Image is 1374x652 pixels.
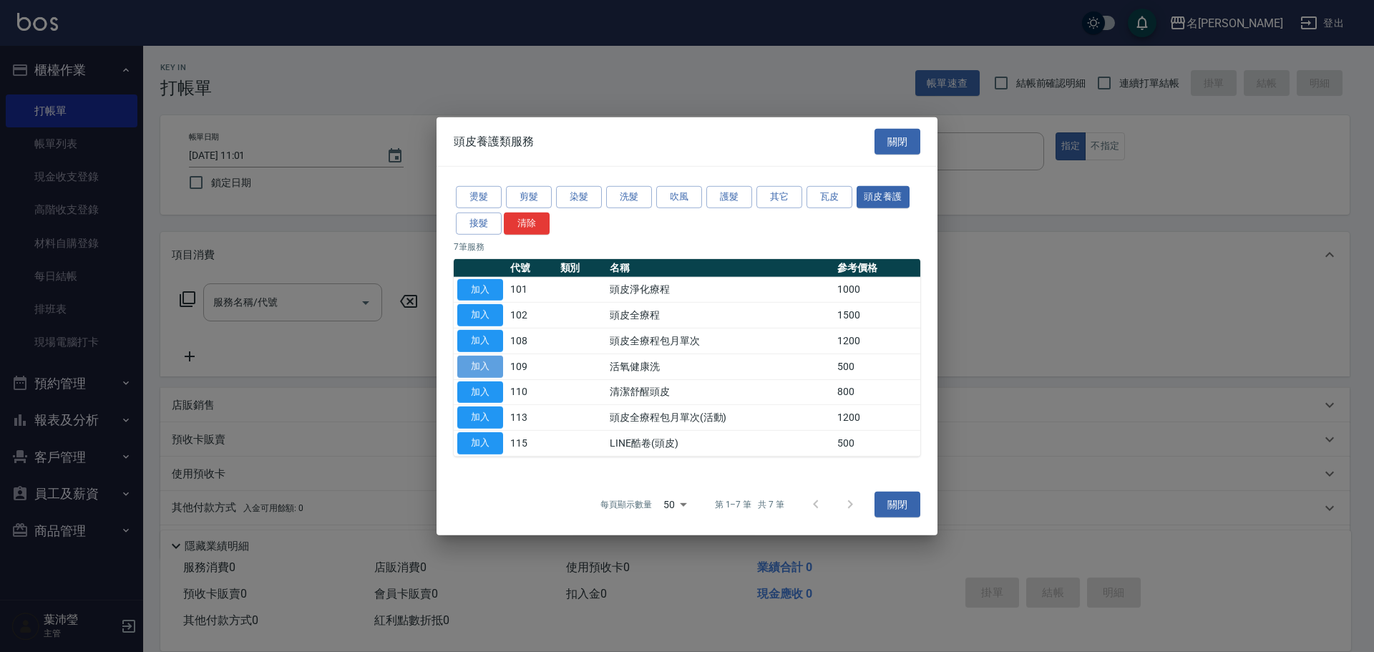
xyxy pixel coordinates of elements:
[857,186,910,208] button: 頭皮養護
[606,277,834,303] td: 頭皮淨化療程
[606,354,834,379] td: 活氧健康洗
[834,328,920,354] td: 1200
[656,186,702,208] button: 吹風
[454,240,920,253] p: 7 筆服務
[658,485,692,524] div: 50
[454,135,534,149] span: 頭皮養護類服務
[756,186,802,208] button: 其它
[556,186,602,208] button: 染髮
[457,278,503,301] button: 加入
[507,303,557,329] td: 102
[874,491,920,517] button: 關閉
[457,330,503,352] button: 加入
[507,405,557,431] td: 113
[834,405,920,431] td: 1200
[606,258,834,277] th: 名稱
[507,354,557,379] td: 109
[606,430,834,456] td: LINE酷卷(頭皮)
[834,277,920,303] td: 1000
[715,498,784,511] p: 第 1–7 筆 共 7 筆
[834,354,920,379] td: 500
[606,379,834,405] td: 清潔舒醒頭皮
[507,277,557,303] td: 101
[874,128,920,155] button: 關閉
[457,381,503,403] button: 加入
[606,328,834,354] td: 頭皮全療程包月單次
[606,186,652,208] button: 洗髮
[504,213,550,235] button: 清除
[457,356,503,378] button: 加入
[834,379,920,405] td: 800
[507,328,557,354] td: 108
[807,186,852,208] button: 瓦皮
[606,303,834,329] td: 頭皮全療程
[506,186,552,208] button: 剪髮
[834,430,920,456] td: 500
[457,407,503,429] button: 加入
[834,303,920,329] td: 1500
[606,405,834,431] td: 頭皮全療程包月單次(活動)
[457,304,503,326] button: 加入
[507,379,557,405] td: 110
[456,213,502,235] button: 接髮
[507,430,557,456] td: 115
[600,498,652,511] p: 每頁顯示數量
[557,258,607,277] th: 類別
[507,258,557,277] th: 代號
[457,432,503,454] button: 加入
[706,186,752,208] button: 護髮
[456,186,502,208] button: 燙髮
[834,258,920,277] th: 參考價格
